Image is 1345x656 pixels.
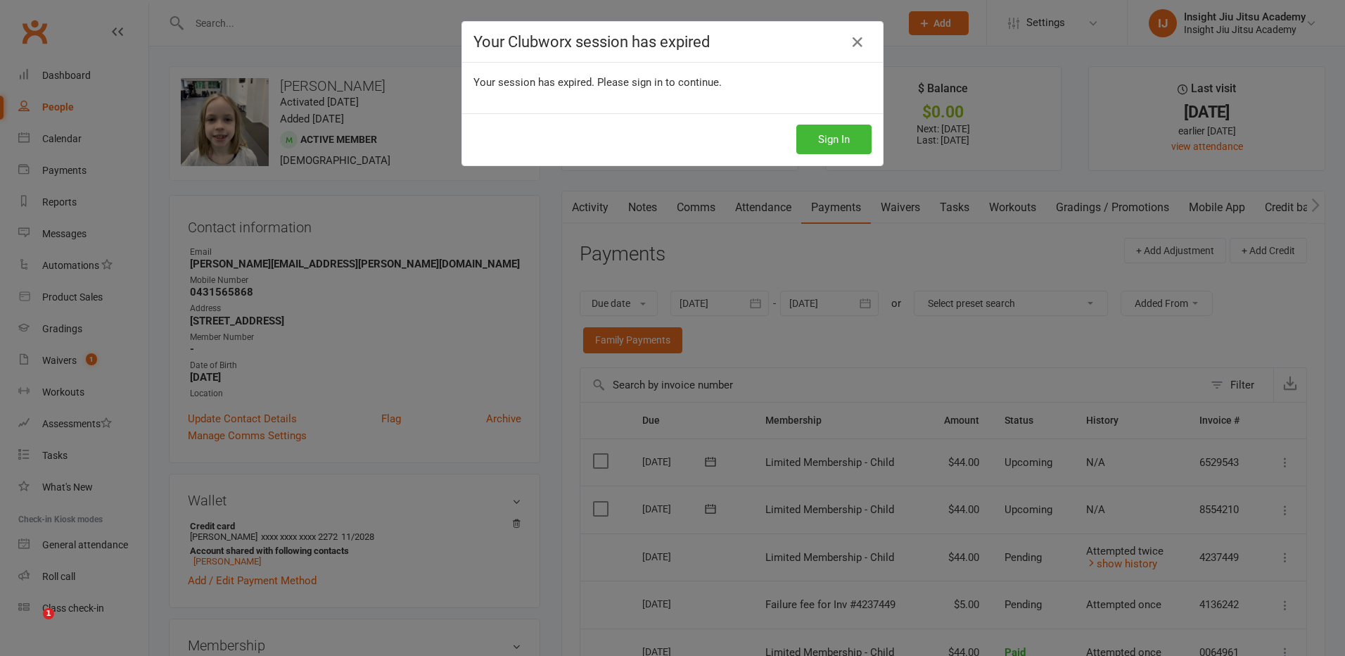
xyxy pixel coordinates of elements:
button: Sign In [796,125,872,154]
span: Your session has expired. Please sign in to continue. [473,76,722,89]
h4: Your Clubworx session has expired [473,33,872,51]
a: Close [846,31,869,53]
iframe: Intercom live chat [14,608,48,642]
span: 1 [43,608,54,619]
